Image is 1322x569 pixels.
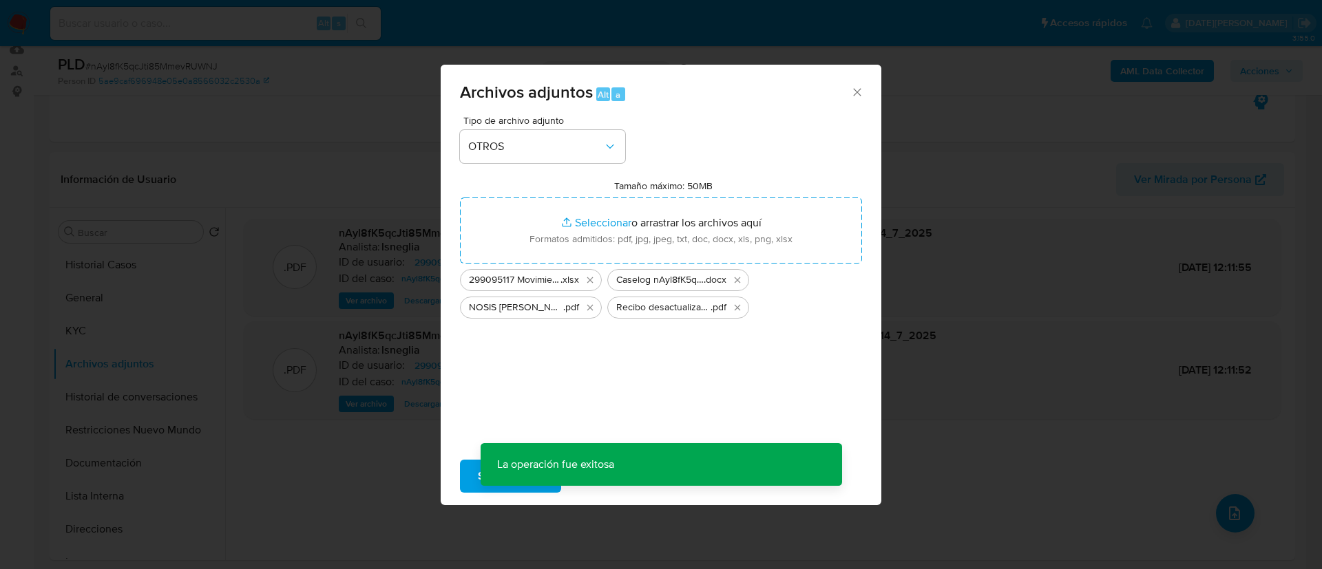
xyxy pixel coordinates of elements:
ul: Archivos seleccionados [460,264,862,319]
span: 299095117 Movimientos [469,273,560,287]
span: NOSIS [PERSON_NAME] [469,301,563,314]
span: .xlsx [560,273,579,287]
button: Eliminar 299095117 Movimientos.xlsx [582,272,598,288]
span: Archivos adjuntos [460,80,593,104]
span: Alt [598,88,609,101]
button: Eliminar Caselog nAyl8fK5qcJti85MmevRUWNJ.docx [729,272,746,288]
span: .pdf [563,301,579,314]
span: .docx [704,273,726,287]
span: a [616,88,620,101]
button: Cerrar [850,85,863,98]
span: Cancelar [585,461,629,491]
span: OTROS [468,140,603,153]
p: La operación fue exitosa [481,443,631,486]
button: Subir archivo [460,460,561,493]
span: Tipo de archivo adjunto [463,116,629,125]
button: Eliminar NOSIS Katerin Stefania Barra.pdf [582,299,598,316]
span: Subir archivo [478,461,543,491]
button: Eliminar Recibo desactualizado 2022 concubino.pdf [729,299,746,316]
span: .pdf [711,301,726,314]
label: Tamaño máximo: 50MB [614,180,713,192]
button: OTROS [460,130,625,163]
span: Recibo desactualizado 2022 concubino [616,301,711,314]
span: Caselog nAyl8fK5qcJti85MmevRUWNJ [616,273,704,287]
